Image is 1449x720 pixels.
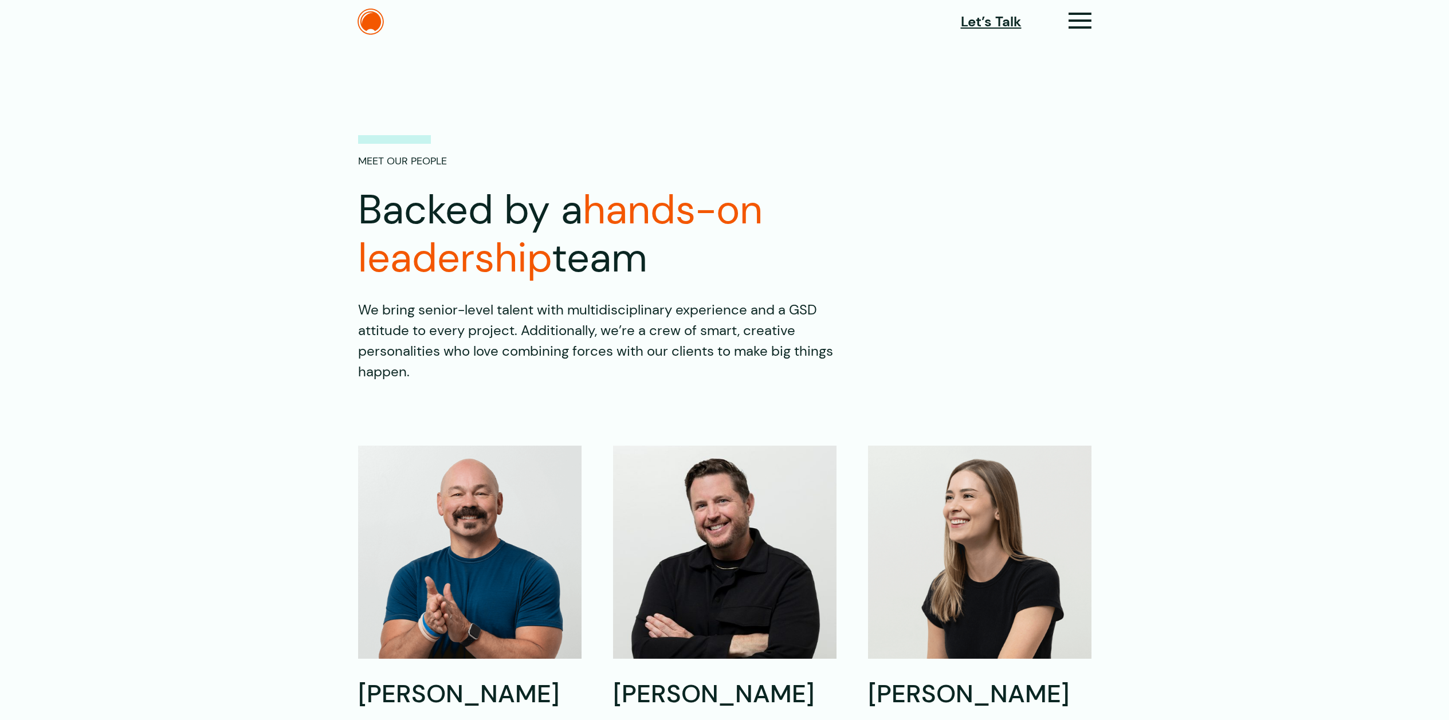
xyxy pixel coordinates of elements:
h2: [PERSON_NAME] [358,678,582,711]
img: Shawn Mann, CEO, Founder [358,446,582,659]
h1: Backed by a team [358,186,1011,282]
img: The Daylight Studio Logo [358,9,384,35]
h2: [PERSON_NAME] [613,678,837,711]
h2: [PERSON_NAME] [868,678,1091,711]
img: Ali Lloyd, Project Manager [868,446,1091,659]
p: We bring senior-level talent with multidisciplinary experience and a GSD attitude to every projec... [358,300,861,382]
span: hands-on leadership [358,184,763,284]
img: Alan Robinson, Director of Strategy, Managing Principal [613,446,837,659]
p: Meet Our People [358,135,447,169]
a: Let’s Talk [961,11,1022,32]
